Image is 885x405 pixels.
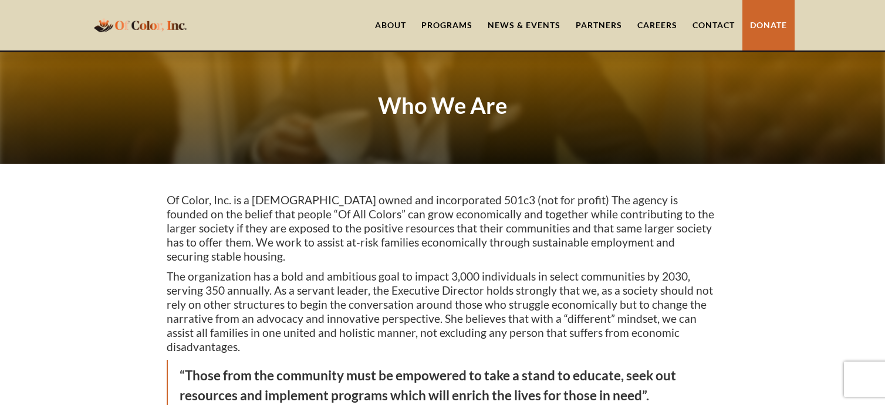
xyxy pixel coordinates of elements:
div: Programs [421,19,472,31]
p: Of Color, Inc. is a [DEMOGRAPHIC_DATA] owned and incorporated 501c3 (not for profit) The agency i... [167,193,718,264]
strong: Who We Are [378,92,507,119]
a: home [90,11,190,39]
p: The organization has a bold and ambitious goal to impact 3,000 individuals in select communities ... [167,269,718,354]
